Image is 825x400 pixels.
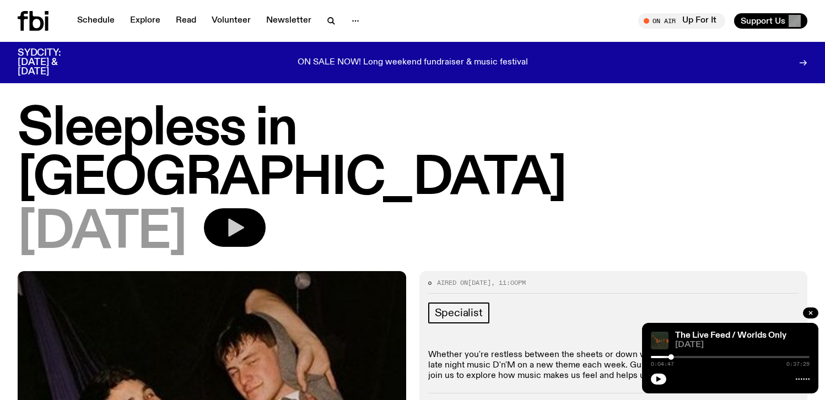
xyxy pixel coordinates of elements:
img: A grainy film image of shadowy band figures on stage, with red light behind them [651,332,668,349]
span: Support Us [741,16,785,26]
span: Aired on [437,278,468,287]
button: Support Us [734,13,807,29]
p: Whether you're restless between the sheets or down with the mid-week blues, tune in for a late ni... [428,350,799,382]
span: 0:04:47 [651,361,674,367]
h1: Sleepless in [GEOGRAPHIC_DATA] [18,105,807,204]
p: ON SALE NOW! Long weekend fundraiser & music festival [298,58,528,68]
span: , 11:00pm [491,278,526,287]
span: 0:37:29 [786,361,810,367]
span: [DATE] [18,208,186,258]
span: [DATE] [468,278,491,287]
a: Explore [123,13,167,29]
a: Volunteer [205,13,257,29]
span: [DATE] [675,341,810,349]
h3: SYDCITY: [DATE] & [DATE] [18,48,88,77]
a: The Live Feed / Worlds Only [675,331,786,340]
a: Schedule [71,13,121,29]
span: Specialist [435,307,483,319]
a: Newsletter [260,13,318,29]
button: On AirUp For It [638,13,725,29]
a: Read [169,13,203,29]
a: Specialist [428,302,489,323]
